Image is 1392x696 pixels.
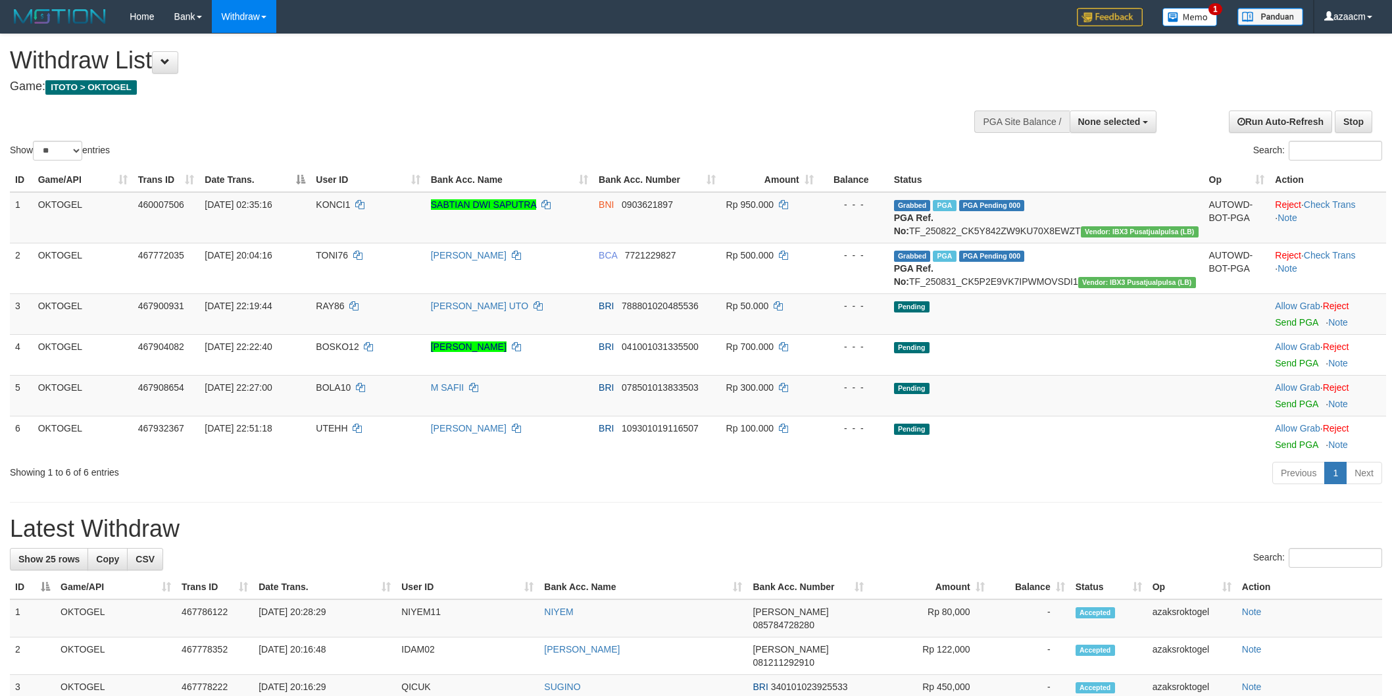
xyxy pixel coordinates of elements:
a: [PERSON_NAME] [431,250,507,261]
td: 467786122 [176,599,253,637]
span: Copy 109301019116507 to clipboard [622,423,699,434]
span: Copy 081211292910 to clipboard [753,657,814,668]
td: OKTOGEL [33,334,133,375]
button: None selected [1070,111,1157,133]
span: [DATE] 22:27:00 [205,382,272,393]
span: Accepted [1076,645,1115,656]
span: CSV [136,554,155,564]
span: Rp 700.000 [726,341,774,352]
th: Amount: activate to sort column ascending [721,168,819,192]
span: Grabbed [894,200,931,211]
th: Trans ID: activate to sort column ascending [176,575,253,599]
td: · · [1270,192,1386,243]
a: Reject [1323,341,1349,352]
span: BCA [599,250,617,261]
span: BRI [599,341,614,352]
span: BRI [599,301,614,311]
span: Vendor URL: https://dashboard.q2checkout.com/secure [1078,277,1196,288]
td: · [1270,416,1386,457]
td: · · [1270,243,1386,293]
a: Allow Grab [1275,382,1320,393]
th: Date Trans.: activate to sort column ascending [253,575,396,599]
td: azaksroktogel [1147,599,1237,637]
span: Copy 041001031335500 to clipboard [622,341,699,352]
span: Show 25 rows [18,554,80,564]
th: Bank Acc. Name: activate to sort column ascending [426,168,593,192]
a: NIYEM [544,607,573,617]
td: 1 [10,599,55,637]
span: BOSKO12 [316,341,359,352]
a: Reject [1323,423,1349,434]
th: Status: activate to sort column ascending [1070,575,1147,599]
td: azaksroktogel [1147,637,1237,675]
th: Action [1237,575,1382,599]
th: ID [10,168,33,192]
th: Trans ID: activate to sort column ascending [133,168,200,192]
span: [PERSON_NAME] [753,644,828,655]
label: Search: [1253,141,1382,161]
span: KONCI1 [316,199,350,210]
b: PGA Ref. No: [894,263,933,287]
a: Send PGA [1275,358,1318,368]
a: Send PGA [1275,439,1318,450]
span: Pending [894,342,930,353]
span: BRI [599,382,614,393]
span: Pending [894,383,930,394]
td: Rp 80,000 [869,599,990,637]
td: 1 [10,192,33,243]
a: Check Trans [1304,250,1356,261]
a: Allow Grab [1275,341,1320,352]
th: ID: activate to sort column descending [10,575,55,599]
td: OKTOGEL [33,192,133,243]
h4: Game: [10,80,915,93]
div: - - - [824,249,883,262]
td: 2 [10,637,55,675]
td: OKTOGEL [55,637,176,675]
a: Stop [1335,111,1372,133]
th: Game/API: activate to sort column ascending [33,168,133,192]
span: PGA Pending [959,251,1025,262]
span: 467772035 [138,250,184,261]
th: Op: activate to sort column ascending [1204,168,1270,192]
th: Amount: activate to sort column ascending [869,575,990,599]
a: Note [1328,358,1348,368]
span: Rp 950.000 [726,199,774,210]
td: AUTOWD-BOT-PGA [1204,192,1270,243]
select: Showentries [33,141,82,161]
span: · [1275,341,1322,352]
a: Reject [1323,301,1349,311]
a: Show 25 rows [10,548,88,570]
a: Reject [1275,250,1301,261]
td: 4 [10,334,33,375]
td: OKTOGEL [33,243,133,293]
th: Balance: activate to sort column ascending [990,575,1070,599]
span: Marked by azaksroktogel [933,200,956,211]
div: - - - [824,299,883,312]
span: · [1275,382,1322,393]
div: - - - [824,198,883,211]
img: panduan.png [1237,8,1303,26]
span: Pending [894,424,930,435]
td: - [990,599,1070,637]
span: 467908654 [138,382,184,393]
span: PGA Pending [959,200,1025,211]
div: - - - [824,422,883,435]
a: Allow Grab [1275,423,1320,434]
td: AUTOWD-BOT-PGA [1204,243,1270,293]
span: None selected [1078,116,1141,127]
span: Marked by azaksroktogel [933,251,956,262]
a: [PERSON_NAME] [431,341,507,352]
a: Run Auto-Refresh [1229,111,1332,133]
th: User ID: activate to sort column ascending [311,168,425,192]
span: [DATE] 22:19:44 [205,301,272,311]
span: ITOTO > OKTOGEL [45,80,137,95]
img: Button%20Memo.svg [1162,8,1218,26]
span: Copy 0903621897 to clipboard [622,199,673,210]
a: Note [1242,682,1262,692]
span: Rp 500.000 [726,250,774,261]
td: Rp 122,000 [869,637,990,675]
th: Balance [819,168,889,192]
a: SABTIAN DWI SAPUTRA [431,199,536,210]
span: 1 [1208,3,1222,15]
th: Bank Acc. Number: activate to sort column ascending [747,575,868,599]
